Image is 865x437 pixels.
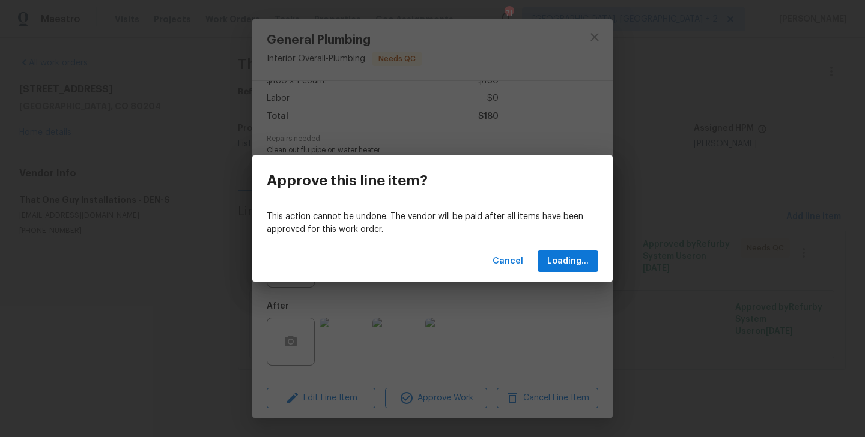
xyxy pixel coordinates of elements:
button: Loading... [538,250,598,273]
h3: Approve this line item? [267,172,428,189]
button: Cancel [488,250,528,273]
p: This action cannot be undone. The vendor will be paid after all items have been approved for this... [267,211,598,236]
span: Cancel [493,254,523,269]
span: Loading... [547,254,589,269]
